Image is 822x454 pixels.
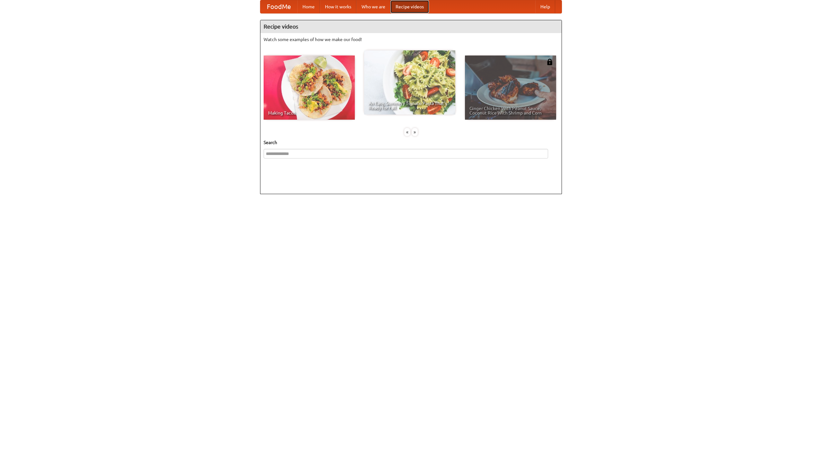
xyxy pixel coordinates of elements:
a: Help [535,0,555,13]
a: Home [297,0,320,13]
p: Watch some examples of how we make our food! [264,36,558,43]
a: Recipe videos [390,0,429,13]
a: An Easy, Summery Tomato Pasta That's Ready for Fall [364,50,455,115]
a: How it works [320,0,356,13]
a: FoodMe [260,0,297,13]
div: » [412,128,418,136]
a: Who we are [356,0,390,13]
span: An Easy, Summery Tomato Pasta That's Ready for Fall [369,101,451,110]
img: 483408.png [547,59,553,65]
a: Making Tacos [264,56,355,120]
span: Making Tacos [268,111,350,115]
h4: Recipe videos [260,20,562,33]
div: « [404,128,410,136]
h5: Search [264,139,558,146]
